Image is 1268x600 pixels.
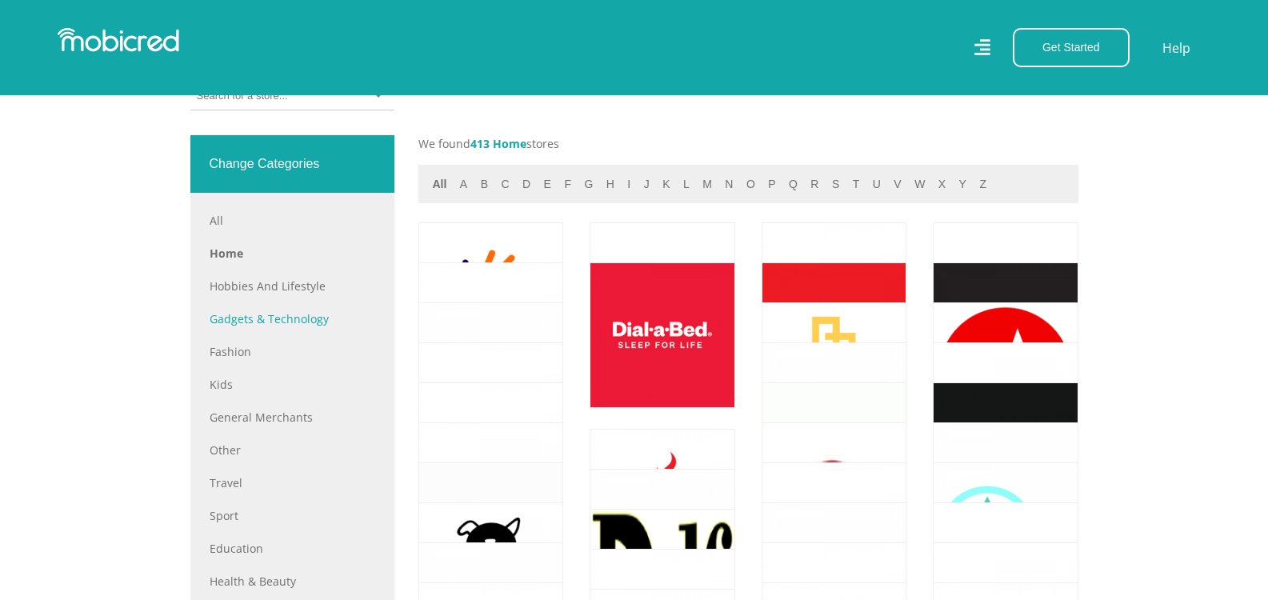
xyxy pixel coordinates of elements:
[742,175,760,194] button: o
[496,175,514,194] button: c
[698,175,717,194] button: m
[868,175,886,194] button: u
[493,136,526,151] span: Home
[763,175,780,194] button: p
[784,175,802,194] button: q
[658,175,674,194] button: k
[197,89,287,103] input: Search for a store...
[428,175,452,194] button: All
[210,212,375,229] a: All
[559,175,576,194] button: f
[579,175,598,194] button: g
[678,175,694,194] button: l
[210,310,375,327] a: Gadgets & Technology
[210,343,375,360] a: Fashion
[1013,28,1130,67] button: Get Started
[518,175,535,194] button: d
[539,175,556,194] button: e
[639,175,654,194] button: j
[190,135,394,193] div: Change Categories
[470,136,490,151] span: 413
[622,175,635,194] button: i
[210,245,375,262] a: Home
[827,175,844,194] button: s
[720,175,738,194] button: n
[934,175,950,194] button: x
[210,442,375,458] a: Other
[476,175,493,194] button: b
[602,175,619,194] button: h
[210,573,375,590] a: Health & Beauty
[954,175,971,194] button: y
[1162,38,1191,58] a: Help
[210,507,375,524] a: Sport
[210,540,375,557] a: Education
[210,278,375,294] a: Hobbies and Lifestyle
[974,175,991,194] button: z
[210,474,375,491] a: Travel
[889,175,906,194] button: v
[910,175,930,194] button: w
[210,409,375,426] a: General Merchants
[58,28,179,52] img: Mobicred
[848,175,865,194] button: t
[455,175,472,194] button: a
[418,135,1078,152] p: We found stores
[210,376,375,393] a: Kids
[806,175,823,194] button: r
